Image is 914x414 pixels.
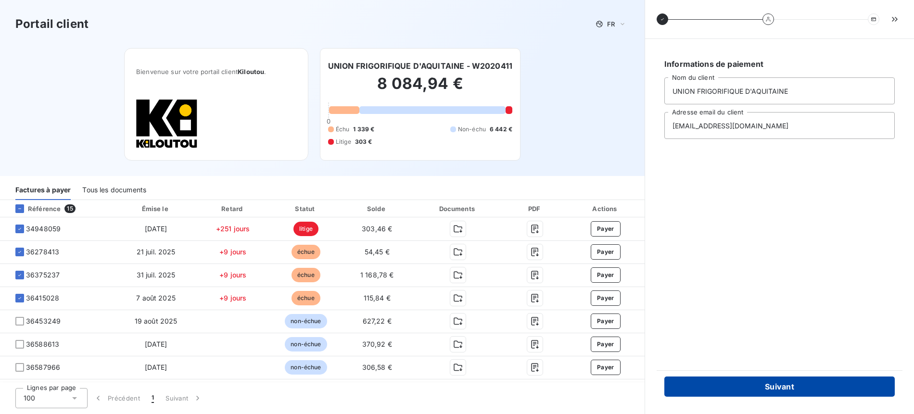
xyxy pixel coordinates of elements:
[353,125,374,134] span: 1 339 €
[490,125,512,134] span: 6 442 €
[293,222,318,236] span: litige
[219,248,246,256] span: +9 jours
[664,58,895,70] h6: Informations de paiement
[336,125,350,134] span: Échu
[136,294,176,302] span: 7 août 2025
[219,294,246,302] span: +9 jours
[26,363,60,372] span: 36587966
[292,291,320,305] span: échue
[26,224,61,234] span: 34948059
[336,138,351,146] span: Litige
[145,225,167,233] span: [DATE]
[327,117,330,125] span: 0
[344,204,410,213] div: Solde
[285,337,327,351] span: non-échue
[414,204,502,213] div: Documents
[198,204,268,213] div: Retard
[26,293,59,303] span: 36415028
[607,20,615,28] span: FR
[591,360,621,375] button: Payer
[8,204,61,213] div: Référence
[569,204,643,213] div: Actions
[591,337,621,352] button: Payer
[363,317,392,325] span: 627,22 €
[591,290,621,306] button: Payer
[362,340,392,348] span: 370,92 €
[664,376,895,397] button: Suivant
[146,388,160,408] button: 1
[137,271,176,279] span: 31 juil. 2025
[238,68,264,75] span: Kiloutou
[145,363,167,371] span: [DATE]
[118,204,194,213] div: Émise le
[64,204,75,213] span: 15
[136,99,198,149] img: Company logo
[15,180,71,200] div: Factures à payer
[145,340,167,348] span: [DATE]
[591,221,621,237] button: Payer
[135,317,178,325] span: 19 août 2025
[362,225,392,233] span: 303,46 €
[219,271,246,279] span: +9 jours
[328,74,512,103] h2: 8 084,94 €
[285,360,327,375] span: non-échue
[216,225,250,233] span: +251 jours
[26,316,61,326] span: 36453249
[26,339,59,349] span: 36588613
[591,244,621,260] button: Payer
[362,363,392,371] span: 306,58 €
[355,138,372,146] span: 303 €
[160,388,208,408] button: Suivant
[328,60,512,72] h6: UNION FRIGORIFIQUE D'AQUITAINE - W2020411
[458,125,486,134] span: Non-échu
[152,393,154,403] span: 1
[360,271,394,279] span: 1 168,78 €
[292,245,320,259] span: échue
[664,112,895,139] input: placeholder
[365,248,390,256] span: 54,45 €
[88,388,146,408] button: Précédent
[664,77,895,104] input: placeholder
[26,247,59,257] span: 36278413
[272,204,340,213] div: Statut
[26,270,60,280] span: 36375237
[82,180,146,200] div: Tous les documents
[591,314,621,329] button: Payer
[292,268,320,282] span: échue
[506,204,565,213] div: PDF
[591,267,621,283] button: Payer
[15,15,89,33] h3: Portail client
[24,393,35,403] span: 100
[136,68,296,75] span: Bienvenue sur votre portail client .
[137,248,176,256] span: 21 juil. 2025
[285,314,327,328] span: non-échue
[364,294,391,302] span: 115,84 €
